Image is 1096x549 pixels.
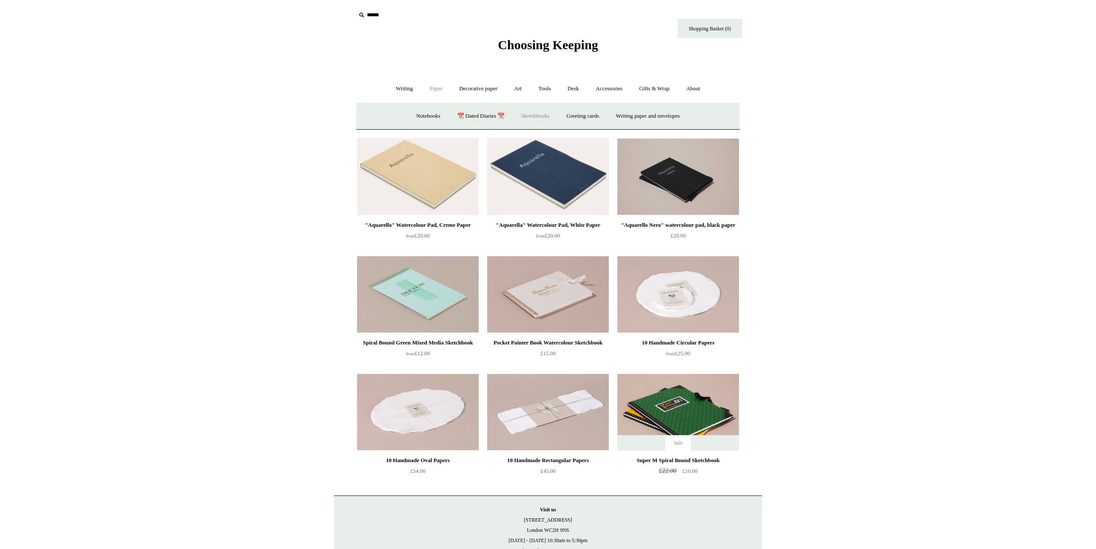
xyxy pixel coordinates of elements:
a: Art [506,77,529,100]
a: 10 Handmade Circular Papers from£25.00 [617,338,739,373]
a: "Aquarello" Watercolour Pad, Creme Paper from£20.00 [357,220,479,255]
a: Writing [388,77,421,100]
a: Desk [560,77,587,100]
a: 10 Handmade Circular Papers 10 Handmade Circular Papers [617,256,739,333]
span: £54.00 [410,468,426,474]
a: Pocket Painter Book Watercolour Sketchbook £15.00 [487,338,609,373]
span: Sale [665,435,691,451]
img: "Aquarello Nero" watercolour pad, black paper [617,138,739,215]
a: Sketchbooks [513,105,557,128]
span: £20.00 [670,232,686,239]
a: Choosing Keeping [498,45,598,50]
span: £45.00 [540,468,556,474]
span: £25.00 [666,350,690,356]
a: Super M Spiral Bound Sketchbook £22.00 £10.00 [617,455,739,490]
a: 10 Handmade Rectangular Papers 10 Handmade Rectangular Papers [487,374,609,451]
div: Super M Spiral Bound Sketchbook [619,455,737,466]
a: "Aquarello" Watercolour Pad, Creme Paper "Aquarello" Watercolour Pad, Creme Paper [357,138,479,215]
span: Choosing Keeping [498,38,598,52]
img: Spiral Bound Green Mixed Media Sketchbook [357,256,479,333]
a: About [679,77,708,100]
img: 10 Handmade Circular Papers [617,256,739,333]
a: Super M Spiral Bound Sketchbook Super M Spiral Bound Sketchbook Sale [617,374,739,451]
a: Accessories [588,77,630,100]
img: "Aquarella" Watercolour Pad, White Paper [487,138,609,215]
a: Notebooks [408,105,448,128]
div: Pocket Painter Book Watercolour Sketchbook [489,338,607,348]
div: 10 Handmade Oval Papers [359,455,477,466]
a: 10 Handmade Oval Papers 10 Handmade Oval Papers [357,374,479,451]
span: £20.00 [406,232,430,239]
a: Spiral Bound Green Mixed Media Sketchbook Spiral Bound Green Mixed Media Sketchbook [357,256,479,333]
a: Paper [422,77,450,100]
img: "Aquarello" Watercolour Pad, Creme Paper [357,138,479,215]
img: 10 Handmade Rectangular Papers [487,374,609,451]
div: "Aquarello" Watercolour Pad, Creme Paper [359,220,477,230]
div: 10 Handmade Rectangular Papers [489,455,607,466]
a: Tools [531,77,559,100]
a: Spiral Bound Green Mixed Media Sketchbook from£12.00 [357,338,479,373]
div: "Aquarello Nero" watercolour pad, black paper [619,220,737,230]
img: Pocket Painter Book Watercolour Sketchbook [487,256,609,333]
a: "Aquarella" Watercolour Pad, White Paper "Aquarella" Watercolour Pad, White Paper [487,138,609,215]
strong: Visit us [540,507,556,513]
a: "Aquarello Nero" watercolour pad, black paper "Aquarello Nero" watercolour pad, black paper [617,138,739,215]
span: £15.00 [540,350,556,356]
div: Spiral Bound Green Mixed Media Sketchbook [359,338,477,348]
img: Super M Spiral Bound Sketchbook [617,374,739,451]
a: Decorative paper [452,77,505,100]
a: 10 Handmade Rectangular Papers £45.00 [487,455,609,490]
div: "Aquarella" Watercolour Pad, White Paper [489,220,607,230]
span: from [666,351,675,356]
a: Greeting cards [559,105,607,128]
span: from [406,351,414,356]
a: Writing paper and envelopes [608,105,688,128]
a: Pocket Painter Book Watercolour Sketchbook Pocket Painter Book Watercolour Sketchbook [487,256,609,333]
img: 10 Handmade Oval Papers [357,374,479,451]
a: "Aquarello Nero" watercolour pad, black paper £20.00 [617,220,739,255]
a: 10 Handmade Oval Papers £54.00 [357,455,479,490]
a: Gifts & Wrap [631,77,677,100]
span: from [536,234,545,238]
div: 10 Handmade Circular Papers [619,338,737,348]
a: 📆 Dated Diaries 📆 [450,105,512,128]
a: Shopping Basket (0) [678,19,742,38]
span: £22.00 [659,467,676,474]
a: "Aquarella" Watercolour Pad, White Paper from£20.00 [487,220,609,255]
span: £12.00 [406,350,430,356]
span: £20.00 [536,232,560,239]
span: £10.00 [682,468,698,474]
span: from [406,234,414,238]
